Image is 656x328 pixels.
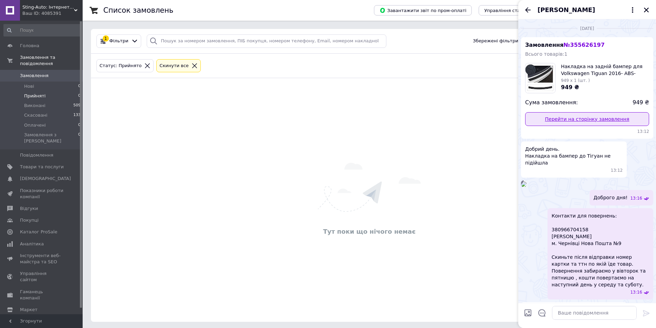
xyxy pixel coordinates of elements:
button: Завантажити звіт по пром-оплаті [374,5,472,15]
span: [DEMOGRAPHIC_DATA] [20,176,71,182]
span: 13:16 06.08.2025 [630,195,642,201]
span: Маркет [20,307,38,313]
button: Закрити [642,6,650,14]
button: [PERSON_NAME] [538,6,637,14]
button: Відкрити шаблони відповідей [538,308,546,317]
span: Нові [24,83,34,89]
span: Сума замовлення: [525,99,578,107]
span: 0 [78,83,81,89]
span: 949 ₴ [633,99,649,107]
span: № 355626197 [563,42,604,48]
img: 33f7b5d5-0c85-44fe-b0db-9c9c4c22b7d9_w500_h500 [521,181,527,187]
span: Доброго дня! [594,194,628,201]
span: 0 [78,122,81,128]
span: Оплачені [24,122,46,128]
button: Управління статусами [479,5,542,15]
span: Покупці [20,217,39,223]
span: 13:12 06.08.2025 [525,129,649,135]
span: 13:12 06.08.2025 [611,168,623,173]
span: 0 [78,93,81,99]
button: Назад [524,6,532,14]
input: Пошук [3,24,81,36]
span: Замовлення [525,42,605,48]
div: 06.08.2025 [521,25,653,32]
span: [PERSON_NAME] [538,6,595,14]
img: 6590827313_w160_h160_nakladka-na-zadnij.jpg [525,63,555,93]
div: Cкинути все [158,62,190,70]
span: Замовлення з [PERSON_NAME] [24,132,78,144]
span: Виконані [24,103,45,109]
span: Скасовані [24,112,48,118]
span: Головна [20,43,39,49]
span: 949 x 1 (шт. ) [561,78,590,83]
div: Тут поки що нічого немає [94,227,644,236]
span: Аналітика [20,241,44,247]
span: 133 [73,112,81,118]
span: Всього товарів: 1 [525,51,568,57]
span: Добрий день. Накладка на бампер до Тігуан не підійшла [525,146,623,166]
div: Ваш ID: 4085391 [22,10,83,17]
span: Збережені фільтри: [473,38,520,44]
span: Показники роботи компанії [20,188,64,200]
span: Гаманець компанії [20,289,64,301]
span: Прийняті [24,93,45,99]
span: Повідомлення [20,152,53,158]
span: Завантажити звіт по пром-оплаті [379,7,466,13]
div: Статус: Прийнято [98,62,143,70]
span: Відгуки [20,205,38,212]
h1: Список замовлень [103,6,173,14]
span: Інструменти веб-майстра та SEO [20,253,64,265]
span: Управління статусами [484,8,537,13]
span: Накладка на задній бампер для Volkswagen Tiguan 2016- ABS-пласт (TAN24) [561,63,649,77]
span: Товари та послуги [20,164,64,170]
span: Фільтри [110,38,128,44]
a: Перейти на сторінку замовлення [525,112,649,126]
span: 509 [73,103,81,109]
span: Замовлення та повідомлення [20,54,83,67]
span: 949 ₴ [561,84,579,91]
span: Замовлення [20,73,49,79]
span: Контакти для повернень: 380966704158 [PERSON_NAME] м. Чернівці Нова Пошта №9 Скиньте після відпра... [552,212,649,288]
span: 0 [78,132,81,144]
span: Управління сайтом [20,271,64,283]
span: 13:16 06.08.2025 [630,289,642,295]
div: 1 [103,35,109,42]
span: Каталог ProSale [20,229,57,235]
span: Sting-Auto: Інтернет-магазин автоаксесурів [22,4,74,10]
span: [DATE] [577,26,597,32]
input: Пошук за номером замовлення, ПІБ покупця, номером телефону, Email, номером накладної [147,34,386,48]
